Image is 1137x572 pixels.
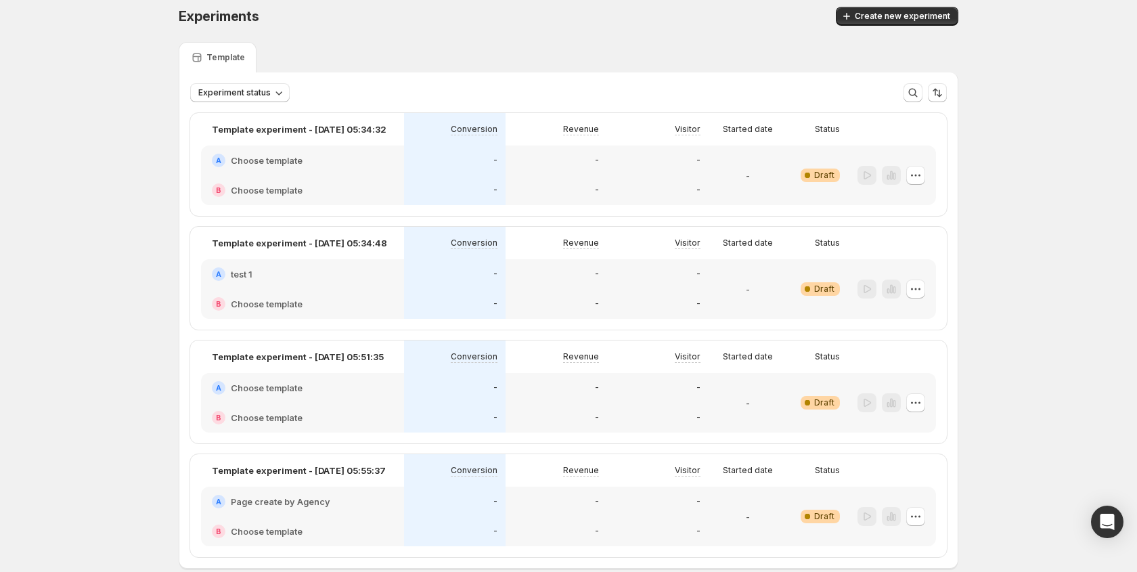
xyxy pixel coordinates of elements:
[493,526,497,537] p: -
[746,282,750,296] p: -
[493,382,497,393] p: -
[595,299,599,309] p: -
[814,170,834,181] span: Draft
[723,465,773,476] p: Started date
[212,350,384,364] p: Template experiment - [DATE] 05:51:35
[723,351,773,362] p: Started date
[563,465,599,476] p: Revenue
[1091,506,1123,538] div: Open Intercom Messenger
[190,83,290,102] button: Experiment status
[855,11,950,22] span: Create new experiment
[814,397,834,408] span: Draft
[723,238,773,248] p: Started date
[451,238,497,248] p: Conversion
[198,87,271,98] span: Experiment status
[179,8,259,24] span: Experiments
[696,526,700,537] p: -
[493,155,497,166] p: -
[212,123,386,136] p: Template experiment - [DATE] 05:34:32
[836,7,958,26] button: Create new experiment
[815,124,840,135] p: Status
[746,169,750,182] p: -
[696,299,700,309] p: -
[451,124,497,135] p: Conversion
[595,155,599,166] p: -
[595,496,599,507] p: -
[675,238,700,248] p: Visitor
[928,83,947,102] button: Sort the results
[815,238,840,248] p: Status
[206,52,245,63] p: Template
[563,351,599,362] p: Revenue
[595,382,599,393] p: -
[595,526,599,537] p: -
[216,414,221,422] h2: B
[696,496,700,507] p: -
[216,270,221,278] h2: A
[493,269,497,280] p: -
[595,412,599,423] p: -
[493,496,497,507] p: -
[493,299,497,309] p: -
[216,186,221,194] h2: B
[696,155,700,166] p: -
[493,412,497,423] p: -
[231,297,303,311] h2: Choose template
[696,382,700,393] p: -
[815,465,840,476] p: Status
[231,525,303,538] h2: Choose template
[451,465,497,476] p: Conversion
[231,495,330,508] h2: Page create by Agency
[231,267,252,281] h2: test 1
[216,498,221,506] h2: A
[595,269,599,280] p: -
[696,269,700,280] p: -
[746,510,750,523] p: -
[563,238,599,248] p: Revenue
[563,124,599,135] p: Revenue
[231,381,303,395] h2: Choose template
[696,412,700,423] p: -
[814,511,834,522] span: Draft
[723,124,773,135] p: Started date
[231,183,303,197] h2: Choose template
[696,185,700,196] p: -
[212,464,386,477] p: Template experiment - [DATE] 05:55:37
[595,185,599,196] p: -
[216,300,221,308] h2: B
[216,156,221,164] h2: A
[746,396,750,410] p: -
[451,351,497,362] p: Conversion
[814,284,834,294] span: Draft
[493,185,497,196] p: -
[815,351,840,362] p: Status
[675,124,700,135] p: Visitor
[216,384,221,392] h2: A
[231,154,303,167] h2: Choose template
[675,351,700,362] p: Visitor
[216,527,221,535] h2: B
[231,411,303,424] h2: Choose template
[212,236,387,250] p: Template experiment - [DATE] 05:34:48
[675,465,700,476] p: Visitor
